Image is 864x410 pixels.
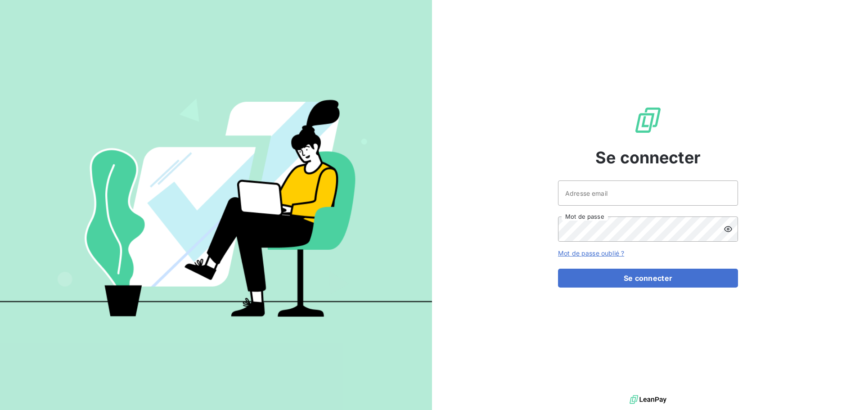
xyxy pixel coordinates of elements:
a: Mot de passe oublié ? [558,249,624,257]
input: placeholder [558,180,738,206]
span: Se connecter [595,145,701,170]
img: Logo LeanPay [634,106,662,135]
button: Se connecter [558,269,738,288]
img: logo [630,393,666,406]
